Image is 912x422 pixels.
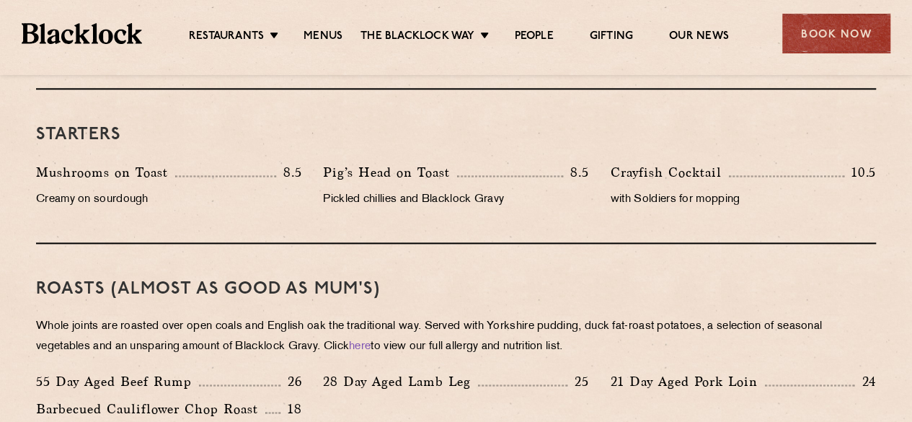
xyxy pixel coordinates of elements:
[323,162,457,183] p: Pig’s Head on Toast
[36,372,199,392] p: 55 Day Aged Beef Rump
[36,280,876,299] h3: Roasts (Almost as good as Mum's)
[611,372,765,392] p: 21 Day Aged Pork Loin
[323,190,588,210] p: Pickled chillies and Blacklock Gravy
[844,163,876,182] p: 10.5
[854,372,876,391] p: 24
[36,162,175,183] p: Mushrooms on Toast
[349,341,371,352] a: here
[36,126,876,144] h3: Starters
[567,372,589,391] p: 25
[280,400,302,418] p: 18
[36,317,876,357] p: Whole joints are roasted over open coals and English oak the traditional way. Served with Yorkshi...
[323,372,478,392] p: 28 Day Aged Lamb Leg
[304,30,342,45] a: Menus
[189,30,264,45] a: Restaurants
[590,30,633,45] a: Gifting
[36,399,265,419] p: Barbecued Cauliflower Chop Roast
[280,372,302,391] p: 26
[563,163,589,182] p: 8.5
[611,162,729,183] p: Crayfish Cocktail
[611,190,876,210] p: with Soldiers for mopping
[782,14,890,53] div: Book Now
[22,23,142,43] img: BL_Textured_Logo-footer-cropped.svg
[360,30,474,45] a: The Blacklock Way
[669,30,729,45] a: Our News
[514,30,553,45] a: People
[36,190,301,210] p: Creamy on sourdough
[276,163,302,182] p: 8.5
